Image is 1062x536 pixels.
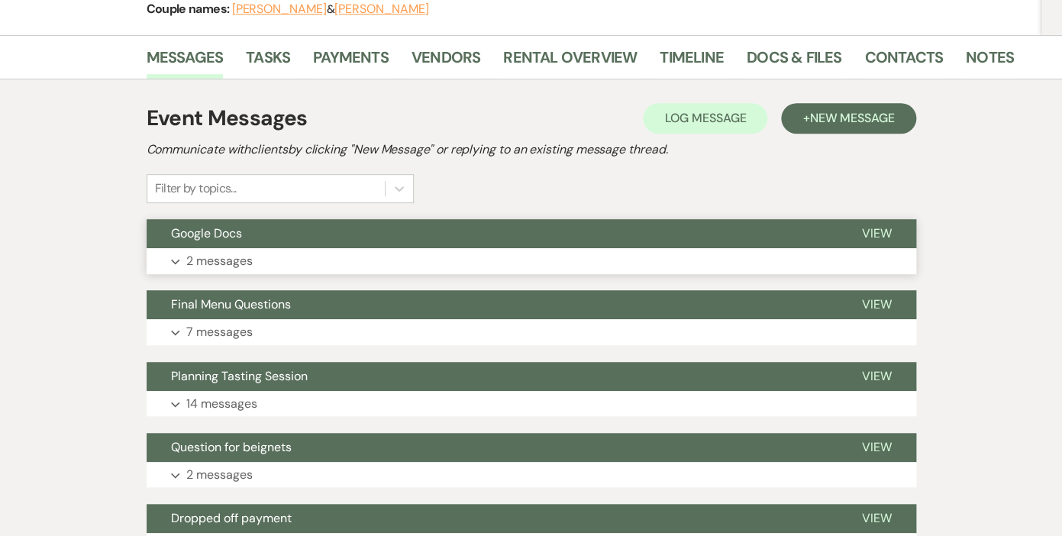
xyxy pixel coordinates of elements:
span: Planning Tasting Session [171,368,308,384]
p: 2 messages [186,251,253,271]
button: 7 messages [147,319,916,345]
a: Rental Overview [503,45,637,79]
button: Planning Tasting Session [147,362,838,391]
span: Dropped off payment [171,510,292,526]
button: View [838,362,916,391]
a: Timeline [660,45,724,79]
span: View [862,510,892,526]
span: View [862,439,892,455]
a: Notes [966,45,1014,79]
span: New Message [809,110,894,126]
button: View [838,219,916,248]
button: Google Docs [147,219,838,248]
a: Messages [147,45,224,79]
button: Dropped off payment [147,504,838,533]
p: 14 messages [186,394,257,414]
span: Final Menu Questions [171,296,291,312]
span: View [862,296,892,312]
button: 2 messages [147,248,916,274]
span: Couple names: [147,1,232,17]
button: [PERSON_NAME] [334,3,429,15]
button: Question for beignets [147,433,838,462]
button: 2 messages [147,462,916,488]
button: View [838,504,916,533]
button: [PERSON_NAME] [232,3,327,15]
p: 7 messages [186,322,253,342]
p: 2 messages [186,465,253,485]
span: Log Message [664,110,746,126]
span: View [862,225,892,241]
button: Final Menu Questions [147,290,838,319]
button: Log Message [643,103,767,134]
button: 14 messages [147,391,916,417]
a: Tasks [246,45,290,79]
a: Contacts [864,45,943,79]
button: +New Message [781,103,915,134]
a: Payments [313,45,389,79]
span: View [862,368,892,384]
span: Question for beignets [171,439,292,455]
h1: Event Messages [147,102,308,134]
button: View [838,290,916,319]
button: View [838,433,916,462]
span: Google Docs [171,225,242,241]
span: & [232,2,429,17]
a: Docs & Files [747,45,841,79]
h2: Communicate with clients by clicking "New Message" or replying to an existing message thread. [147,140,916,159]
div: Filter by topics... [155,179,237,198]
a: Vendors [412,45,480,79]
